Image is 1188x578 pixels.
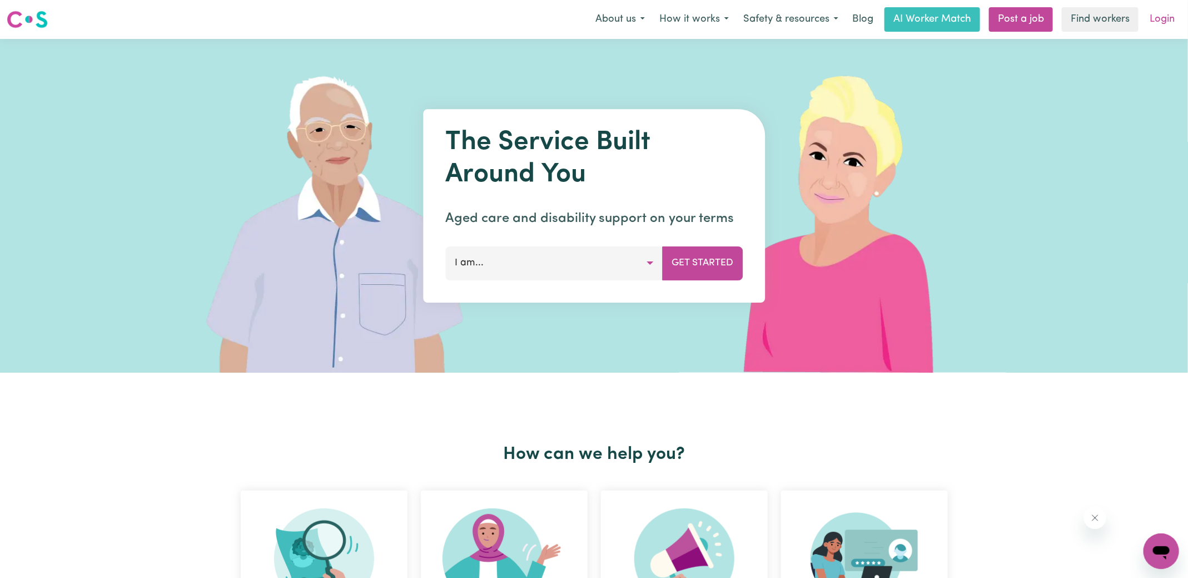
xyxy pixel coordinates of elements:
a: Blog [846,7,880,32]
a: Find workers [1062,7,1139,32]
a: Post a job [989,7,1053,32]
span: Need any help? [7,8,67,17]
img: Careseekers logo [7,9,48,29]
button: Get Started [662,246,743,280]
a: Login [1143,7,1181,32]
button: How it works [652,8,736,31]
button: I am... [445,246,663,280]
button: Safety & resources [736,8,846,31]
button: About us [588,8,652,31]
iframe: Close message [1084,507,1106,529]
a: AI Worker Match [884,7,980,32]
h2: How can we help you? [234,444,955,465]
a: Careseekers logo [7,7,48,32]
h1: The Service Built Around You [445,127,743,191]
p: Aged care and disability support on your terms [445,209,743,229]
iframe: Button to launch messaging window [1144,533,1179,569]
